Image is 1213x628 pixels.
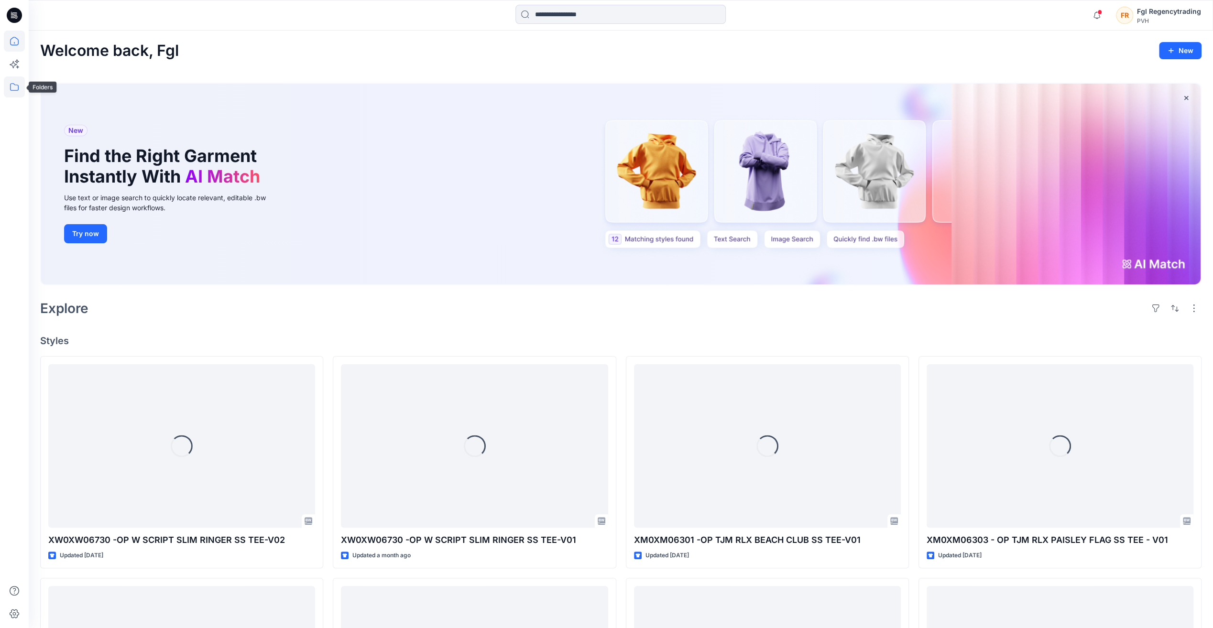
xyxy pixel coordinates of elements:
div: PVH [1137,17,1201,24]
h1: Find the Right Garment Instantly With [64,146,265,187]
p: XM0XM06303 - OP TJM RLX PAISLEY FLAG SS TEE - V01 [927,533,1193,547]
p: Updated a month ago [352,551,411,561]
p: Updated [DATE] [60,551,103,561]
div: FR [1116,7,1133,24]
p: XW0XW06730 -OP W SCRIPT SLIM RINGER SS TEE-V01 [341,533,608,547]
h2: Explore [40,301,88,316]
p: Updated [DATE] [938,551,982,561]
p: Updated [DATE] [645,551,689,561]
div: Use text or image search to quickly locate relevant, editable .bw files for faster design workflows. [64,193,279,213]
div: Fgl Regencytrading [1137,6,1201,17]
button: Try now [64,224,107,243]
h2: Welcome back, Fgl [40,42,179,60]
span: AI Match [185,166,260,187]
button: New [1159,42,1202,59]
span: New [68,125,83,136]
p: XW0XW06730 -OP W SCRIPT SLIM RINGER SS TEE-V02 [48,533,315,547]
h4: Styles [40,335,1202,346]
p: XM0XM06301 -OP TJM RLX BEACH CLUB SS TEE-V01 [634,533,901,547]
